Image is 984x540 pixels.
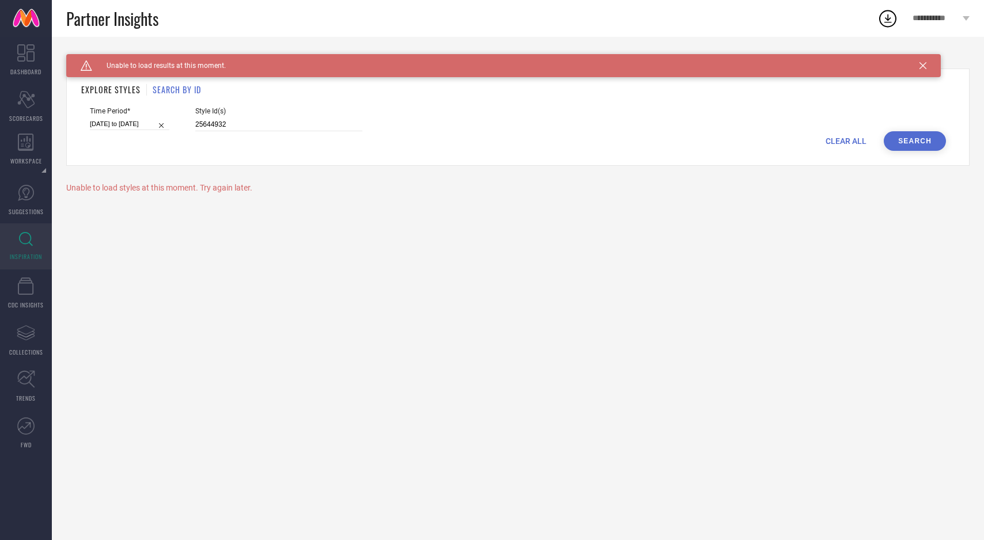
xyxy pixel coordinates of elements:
[195,118,362,131] input: Enter comma separated style ids e.g. 12345, 67890
[10,67,41,76] span: DASHBOARD
[195,107,362,115] span: Style Id(s)
[66,54,970,63] div: Back TO Dashboard
[9,114,43,123] span: SCORECARDS
[90,118,169,130] input: Select time period
[10,157,42,165] span: WORKSPACE
[16,394,36,402] span: TRENDS
[66,7,158,31] span: Partner Insights
[81,83,141,96] h1: EXPLORE STYLES
[9,348,43,356] span: COLLECTIONS
[10,252,42,261] span: INSPIRATION
[9,207,44,216] span: SUGGESTIONS
[90,107,169,115] span: Time Period*
[66,183,970,192] div: Unable to load styles at this moment. Try again later.
[826,136,866,146] span: CLEAR ALL
[884,131,946,151] button: Search
[92,62,226,70] span: Unable to load results at this moment.
[877,8,898,29] div: Open download list
[8,301,44,309] span: CDC INSIGHTS
[21,440,32,449] span: FWD
[153,83,201,96] h1: SEARCH BY ID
